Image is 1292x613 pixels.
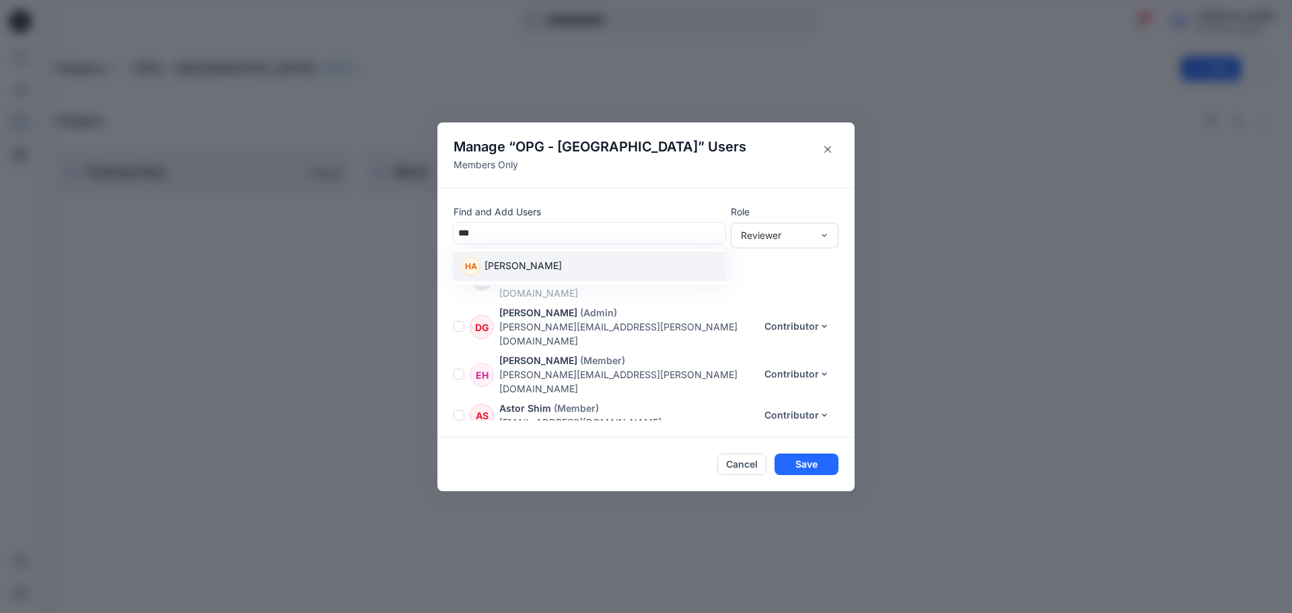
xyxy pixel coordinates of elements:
[717,454,766,475] button: Cancel
[499,320,756,348] p: [PERSON_NAME][EMAIL_ADDRESS][PERSON_NAME][DOMAIN_NAME]
[499,401,551,415] p: Astor Shim
[499,305,577,320] p: [PERSON_NAME]
[554,401,599,415] p: (Member)
[580,353,625,367] p: (Member)
[462,257,480,276] div: HA
[731,205,838,219] p: Role
[756,404,838,426] button: Contributor
[756,363,838,385] button: Contributor
[817,139,838,160] button: Close
[454,157,746,172] p: Members Only
[499,353,577,367] p: [PERSON_NAME]
[515,139,698,155] span: OPG - [GEOGRAPHIC_DATA]
[499,415,756,429] p: [EMAIL_ADDRESS][DOMAIN_NAME]
[470,363,494,387] div: EH
[499,272,789,300] p: [PERSON_NAME][EMAIL_ADDRESS][PERSON_NAME][DOMAIN_NAME]
[470,404,494,428] div: AS
[580,305,617,320] p: (Admin)
[454,205,725,219] p: Find and Add Users
[499,367,756,396] p: [PERSON_NAME][EMAIL_ADDRESS][PERSON_NAME][DOMAIN_NAME]
[470,315,494,339] div: DG
[741,228,812,242] div: Reviewer
[485,258,562,276] p: [PERSON_NAME]
[756,316,838,337] button: Contributor
[775,454,838,475] button: Save
[454,139,746,155] h4: Manage “ ” Users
